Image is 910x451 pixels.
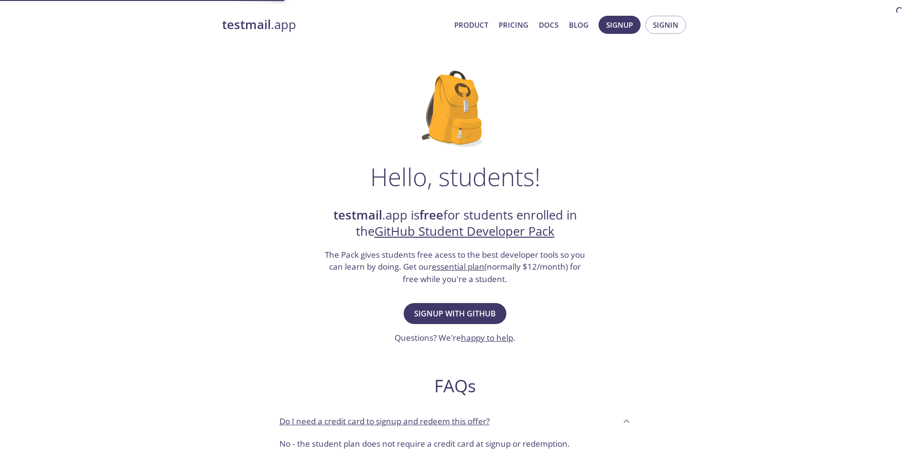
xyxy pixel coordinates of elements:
button: Signup [599,16,641,34]
img: github-student-backpack.png [422,71,488,147]
h3: The Pack gives students free acess to the best developer tools so you can learn by doing. Get our... [324,249,587,285]
span: Signin [653,19,678,31]
span: Signup [606,19,633,31]
button: Signin [645,16,686,34]
h3: Questions? We're . [395,332,515,344]
button: Signup with GitHub [404,303,506,324]
a: happy to help [461,332,513,343]
p: Do I need a credit card to signup and redeem this offer? [279,415,490,428]
strong: testmail [333,207,382,223]
span: Signup with GitHub [414,307,496,320]
a: testmail.app [222,17,447,33]
a: essential plan [432,261,484,272]
a: Product [454,19,488,31]
strong: testmail [222,16,271,33]
h2: .app is for students enrolled in the [324,207,587,240]
p: No - the student plan does not require a credit card at signup or redemption. [279,438,631,450]
div: Do I need a credit card to signup and redeem this offer? [272,408,639,434]
h2: FAQs [272,375,639,397]
h1: Hello, students! [370,162,540,191]
a: GitHub Student Developer Pack [375,223,555,240]
a: Blog [569,19,589,31]
a: Pricing [499,19,528,31]
strong: free [419,207,443,223]
a: Docs [539,19,558,31]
